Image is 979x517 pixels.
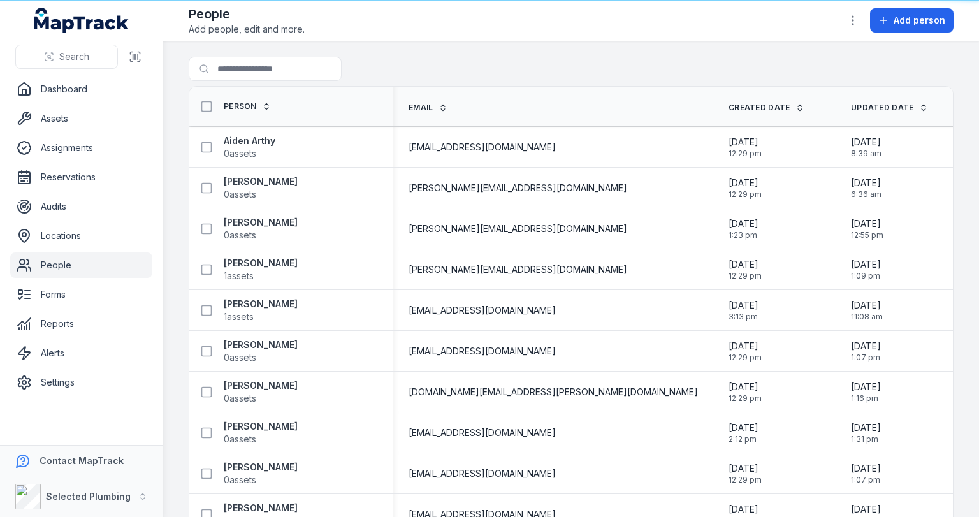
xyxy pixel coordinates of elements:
span: 0 assets [224,229,256,242]
time: 2/13/2025, 1:23:00 PM [729,217,758,240]
span: 12:29 pm [729,189,762,200]
button: Search [15,45,118,69]
span: [PERSON_NAME][EMAIL_ADDRESS][DOMAIN_NAME] [409,263,627,276]
strong: [PERSON_NAME] [224,257,298,270]
span: [DATE] [851,462,881,475]
time: 8/11/2025, 1:31:49 PM [851,421,881,444]
span: 12:29 pm [729,393,762,404]
time: 1/14/2025, 12:29:42 PM [729,340,762,363]
span: [DATE] [851,258,881,271]
span: [EMAIL_ADDRESS][DOMAIN_NAME] [409,304,556,317]
span: 1:09 pm [851,271,881,281]
strong: Selected Plumbing [46,491,131,502]
time: 8/18/2025, 1:09:45 PM [851,258,881,281]
time: 8/11/2025, 1:16:06 PM [851,381,881,404]
strong: [PERSON_NAME] [224,339,298,351]
a: MapTrack [34,8,129,33]
span: 6:36 am [851,189,881,200]
span: [DATE] [729,381,762,393]
span: 0 assets [224,392,256,405]
a: Assets [10,106,152,131]
strong: Aiden Arthy [224,135,275,147]
a: [PERSON_NAME]1assets [224,298,298,323]
a: Assignments [10,135,152,161]
span: 12:29 pm [729,271,762,281]
span: 0 assets [224,474,256,486]
a: [PERSON_NAME]1assets [224,257,298,282]
time: 8/11/2025, 11:08:49 AM [851,299,883,322]
span: Email [409,103,433,113]
h2: People [189,5,305,23]
a: Reservations [10,164,152,190]
a: Settings [10,370,152,395]
span: [DATE] [729,217,758,230]
span: [EMAIL_ADDRESS][DOMAIN_NAME] [409,426,556,439]
time: 1/14/2025, 12:29:42 PM [729,136,762,159]
strong: [PERSON_NAME] [224,175,298,188]
time: 1/14/2025, 12:29:42 PM [729,462,762,485]
span: 1:16 pm [851,393,881,404]
span: 11:08 am [851,312,883,322]
a: [PERSON_NAME]0assets [224,420,298,446]
span: 1:07 pm [851,353,881,363]
a: Alerts [10,340,152,366]
time: 8/18/2025, 1:07:04 PM [851,462,881,485]
strong: [PERSON_NAME] [224,420,298,433]
a: Updated Date [851,103,928,113]
span: [DATE] [729,462,762,475]
time: 2/28/2025, 3:13:20 PM [729,299,758,322]
span: 1 assets [224,310,254,323]
strong: [PERSON_NAME] [224,379,298,392]
span: [DOMAIN_NAME][EMAIL_ADDRESS][PERSON_NAME][DOMAIN_NAME] [409,386,698,398]
span: 8:39 am [851,149,881,159]
strong: Contact MapTrack [40,455,124,466]
span: [DATE] [851,421,881,434]
a: [PERSON_NAME]0assets [224,175,298,201]
a: Person [224,101,271,112]
span: 12:29 pm [729,475,762,485]
span: [PERSON_NAME][EMAIL_ADDRESS][DOMAIN_NAME] [409,182,627,194]
span: [DATE] [851,503,881,516]
a: [PERSON_NAME]0assets [224,461,298,486]
span: [DATE] [851,217,883,230]
time: 1/14/2025, 12:29:42 PM [729,381,762,404]
strong: [PERSON_NAME] [224,298,298,310]
span: [DATE] [729,258,762,271]
span: [DATE] [851,136,881,149]
span: 1:31 pm [851,434,881,444]
span: Search [59,50,89,63]
span: 1:07 pm [851,475,881,485]
span: 0 assets [224,351,256,364]
span: [PERSON_NAME][EMAIL_ADDRESS][DOMAIN_NAME] [409,222,627,235]
span: [DATE] [851,381,881,393]
a: [PERSON_NAME]0assets [224,216,298,242]
span: [EMAIL_ADDRESS][DOMAIN_NAME] [409,467,556,480]
time: 5/14/2025, 2:12:32 PM [729,421,758,444]
a: People [10,252,152,278]
span: Created Date [729,103,790,113]
strong: [PERSON_NAME] [224,502,298,514]
time: 1/14/2025, 12:29:42 PM [729,258,762,281]
time: 1/14/2025, 12:29:42 PM [729,177,762,200]
time: 8/18/2025, 8:39:46 AM [851,136,881,159]
a: Forms [10,282,152,307]
button: Add person [870,8,954,33]
a: Created Date [729,103,804,113]
span: 12:29 pm [729,353,762,363]
span: 1:23 pm [729,230,758,240]
span: 1 assets [224,270,254,282]
a: Reports [10,311,152,337]
span: [DATE] [851,177,881,189]
span: 0 assets [224,147,256,160]
strong: [PERSON_NAME] [224,461,298,474]
a: Locations [10,223,152,249]
span: [DATE] [729,421,758,434]
a: Dashboard [10,76,152,102]
span: [DATE] [729,299,758,312]
span: [DATE] [729,340,762,353]
span: 3:13 pm [729,312,758,322]
a: [PERSON_NAME]0assets [224,379,298,405]
a: Aiden Arthy0assets [224,135,275,160]
span: [DATE] [729,136,762,149]
span: [DATE] [851,340,881,353]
